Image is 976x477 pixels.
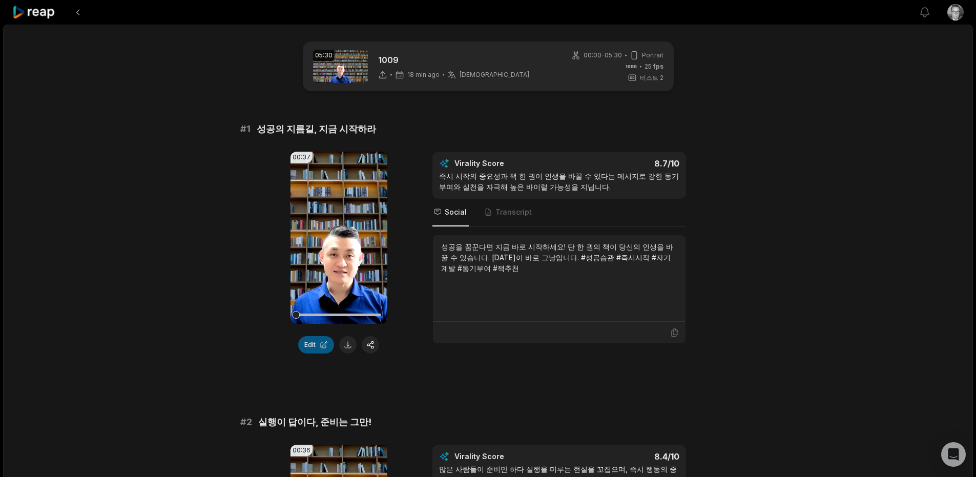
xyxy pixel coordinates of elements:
div: 8.4 /10 [569,451,679,462]
span: 비스트 2 [640,73,663,82]
div: Open Intercom Messenger [941,442,966,467]
span: 18 min ago [407,71,440,79]
video: Your browser does not support mp4 format. [290,152,387,324]
span: fps [653,63,663,70]
p: 1009 [378,54,529,66]
span: 00:00 - 05:30 [584,51,622,60]
div: 05:30 [313,50,335,61]
span: Transcript [495,207,532,217]
div: Virality Score [454,451,565,462]
span: 실행이 답이다, 준비는 그만! [258,415,371,429]
span: 25 [645,62,663,71]
nav: Tabs [432,199,686,226]
button: Edit [298,336,334,354]
span: Portrait [642,51,663,60]
span: # 1 [240,122,251,136]
div: 성공을 꿈꾼다면 지금 바로 시작하세요! 단 한 권의 책이 당신의 인생을 바꿀 수 있습니다. [DATE]이 바로 그날입니다. #성공습관 #즉시시작 #자기계발 #동기부여 #책추천 [441,241,677,274]
span: Social [445,207,467,217]
span: 성공의 지름길, 지금 시작하라 [257,122,376,136]
div: Virality Score [454,158,565,169]
div: 8.7 /10 [569,158,679,169]
div: 즉시 시작의 중요성과 책 한 권이 인생을 바꿀 수 있다는 메시지로 강한 동기부여와 실천을 자극해 높은 바이럴 가능성을 지닙니다. [439,171,679,192]
span: # 2 [240,415,252,429]
span: [DEMOGRAPHIC_DATA] [460,71,529,79]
